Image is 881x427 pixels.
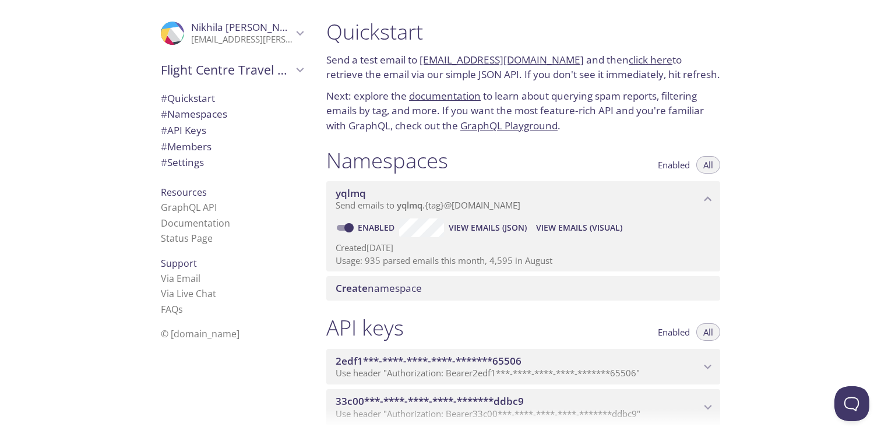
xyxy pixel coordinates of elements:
[834,386,869,421] iframe: Help Scout Beacon - Open
[336,255,711,267] p: Usage: 935 parsed emails this month, 4,595 in August
[336,199,520,211] span: Send emails to . {tag} @[DOMAIN_NAME]
[161,91,167,105] span: #
[161,186,207,199] span: Resources
[161,303,183,316] a: FAQ
[161,217,230,230] a: Documentation
[651,323,697,341] button: Enabled
[151,55,312,85] div: Flight Centre Travel Group - Digital Commerce
[696,323,720,341] button: All
[326,315,404,341] h1: API keys
[326,147,448,174] h1: Namespaces
[161,327,239,340] span: © [DOMAIN_NAME]
[409,89,481,103] a: documentation
[696,156,720,174] button: All
[326,181,720,217] div: yqlmq namespace
[161,272,200,285] a: Via Email
[161,62,293,78] span: Flight Centre Travel Group - Digital Commerce
[151,106,312,122] div: Namespaces
[151,14,312,52] div: Nikhila Kalva
[397,199,422,211] span: yqlmq
[161,232,213,245] a: Status Page
[161,107,167,121] span: #
[420,53,584,66] a: [EMAIL_ADDRESS][DOMAIN_NAME]
[151,154,312,171] div: Team Settings
[161,257,197,270] span: Support
[191,34,293,45] p: [EMAIL_ADDRESS][PERSON_NAME][DOMAIN_NAME]
[178,303,183,316] span: s
[151,139,312,155] div: Members
[356,222,399,233] a: Enabled
[161,107,227,121] span: Namespaces
[326,19,720,45] h1: Quickstart
[449,221,527,235] span: View Emails (JSON)
[629,53,672,66] a: click here
[151,90,312,107] div: Quickstart
[161,156,204,169] span: Settings
[161,123,206,137] span: API Keys
[531,218,627,237] button: View Emails (Visual)
[460,119,558,132] a: GraphQL Playground
[161,91,215,105] span: Quickstart
[161,156,167,169] span: #
[336,281,422,295] span: namespace
[536,221,622,235] span: View Emails (Visual)
[651,156,697,174] button: Enabled
[161,140,167,153] span: #
[444,218,531,237] button: View Emails (JSON)
[336,242,711,254] p: Created [DATE]
[161,123,167,137] span: #
[161,287,216,300] a: Via Live Chat
[191,20,304,34] span: Nikhila [PERSON_NAME]
[161,201,217,214] a: GraphQL API
[326,276,720,301] div: Create namespace
[326,52,720,82] p: Send a test email to and then to retrieve the email via our simple JSON API. If you don't see it ...
[336,281,368,295] span: Create
[161,140,212,153] span: Members
[326,89,720,133] p: Next: explore the to learn about querying spam reports, filtering emails by tag, and more. If you...
[151,122,312,139] div: API Keys
[336,186,366,200] span: yqlmq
